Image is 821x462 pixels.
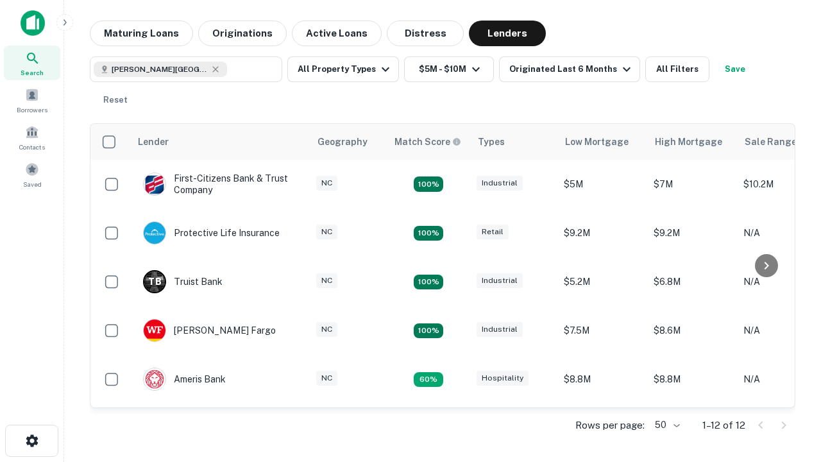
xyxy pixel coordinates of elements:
[148,275,161,289] p: T B
[316,225,337,239] div: NC
[21,10,45,36] img: capitalize-icon.png
[112,64,208,75] span: [PERSON_NAME][GEOGRAPHIC_DATA], [GEOGRAPHIC_DATA]
[394,135,459,149] h6: Match Score
[470,124,557,160] th: Types
[499,56,640,82] button: Originated Last 6 Months
[647,209,737,257] td: $9.2M
[557,306,647,355] td: $7.5M
[414,226,443,241] div: Matching Properties: 2, hasApolloMatch: undefined
[19,142,45,152] span: Contacts
[469,21,546,46] button: Lenders
[509,62,634,77] div: Originated Last 6 Months
[414,176,443,192] div: Matching Properties: 2, hasApolloMatch: undefined
[702,418,745,433] p: 1–12 of 12
[477,322,523,337] div: Industrial
[647,257,737,306] td: $6.8M
[575,418,645,433] p: Rows per page:
[138,134,169,150] div: Lender
[557,404,647,452] td: $9.2M
[647,306,737,355] td: $8.6M
[557,160,647,209] td: $5M
[557,355,647,404] td: $8.8M
[143,173,297,196] div: First-citizens Bank & Trust Company
[23,179,42,189] span: Saved
[95,87,136,113] button: Reset
[647,160,737,209] td: $7M
[757,318,821,380] iframe: Chat Widget
[144,222,165,244] img: picture
[387,124,470,160] th: Capitalize uses an advanced AI algorithm to match your search with the best lender. The match sco...
[4,157,60,192] a: Saved
[310,124,387,160] th: Geography
[130,124,310,160] th: Lender
[557,209,647,257] td: $9.2M
[316,176,337,191] div: NC
[647,355,737,404] td: $8.8M
[477,371,529,386] div: Hospitality
[316,273,337,288] div: NC
[655,134,722,150] div: High Mortgage
[557,257,647,306] td: $5.2M
[745,134,797,150] div: Sale Range
[647,404,737,452] td: $9.2M
[198,21,287,46] button: Originations
[565,134,629,150] div: Low Mortgage
[317,134,368,150] div: Geography
[387,21,464,46] button: Distress
[557,124,647,160] th: Low Mortgage
[144,320,165,341] img: picture
[143,270,223,293] div: Truist Bank
[143,368,226,391] div: Ameris Bank
[316,322,337,337] div: NC
[414,372,443,388] div: Matching Properties: 1, hasApolloMatch: undefined
[4,83,60,117] a: Borrowers
[287,56,399,82] button: All Property Types
[647,124,737,160] th: High Mortgage
[645,56,709,82] button: All Filters
[650,416,682,434] div: 50
[394,135,461,149] div: Capitalize uses an advanced AI algorithm to match your search with the best lender. The match sco...
[144,368,165,390] img: picture
[143,221,280,244] div: Protective Life Insurance
[143,319,276,342] div: [PERSON_NAME] Fargo
[477,176,523,191] div: Industrial
[144,173,165,195] img: picture
[715,56,756,82] button: Save your search to get updates of matches that match your search criteria.
[478,134,505,150] div: Types
[17,105,47,115] span: Borrowers
[4,46,60,80] a: Search
[21,67,44,78] span: Search
[414,275,443,290] div: Matching Properties: 3, hasApolloMatch: undefined
[477,273,523,288] div: Industrial
[316,371,337,386] div: NC
[4,120,60,155] a: Contacts
[292,21,382,46] button: Active Loans
[90,21,193,46] button: Maturing Loans
[404,56,494,82] button: $5M - $10M
[414,323,443,339] div: Matching Properties: 2, hasApolloMatch: undefined
[477,225,509,239] div: Retail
